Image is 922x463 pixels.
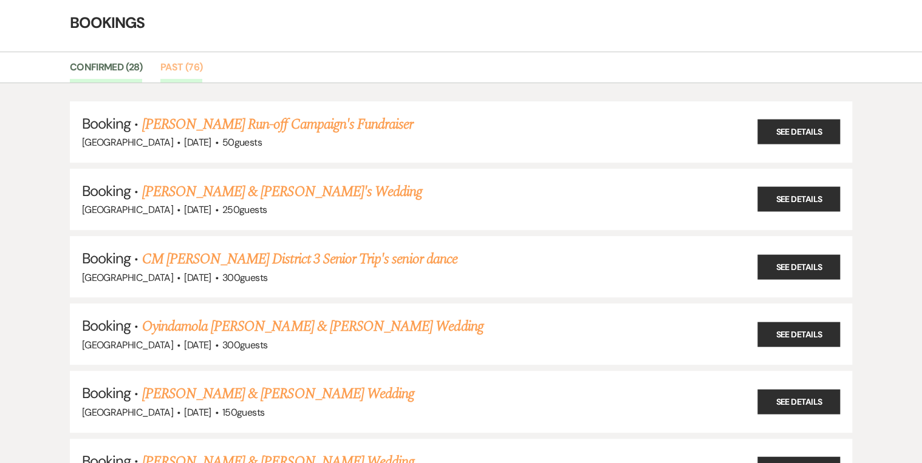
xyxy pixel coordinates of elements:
[82,339,173,351] span: [GEOGRAPHIC_DATA]
[82,136,173,149] span: [GEOGRAPHIC_DATA]
[142,181,423,203] a: [PERSON_NAME] & [PERSON_NAME]'s Wedding
[82,271,173,284] span: [GEOGRAPHIC_DATA]
[82,316,131,335] span: Booking
[757,322,840,346] a: See Details
[184,271,211,284] span: [DATE]
[82,114,131,133] span: Booking
[82,203,173,216] span: [GEOGRAPHIC_DATA]
[82,181,131,200] span: Booking
[184,339,211,351] span: [DATE]
[757,254,840,279] a: See Details
[757,187,840,212] a: See Details
[142,113,414,135] a: [PERSON_NAME] Run-off Campaign's Fundraiser
[142,316,483,337] a: Oyindamola [PERSON_NAME] & [PERSON_NAME] Wedding
[82,384,131,402] span: Booking
[222,136,262,149] span: 50 guests
[757,389,840,414] a: See Details
[184,136,211,149] span: [DATE]
[82,406,173,419] span: [GEOGRAPHIC_DATA]
[24,12,898,33] h4: Bookings
[222,339,267,351] span: 300 guests
[142,248,457,270] a: CM [PERSON_NAME] District 3 Senior Trip's senior dance
[142,383,414,405] a: [PERSON_NAME] & [PERSON_NAME] Wedding
[70,59,142,83] a: Confirmed (28)
[160,59,202,83] a: Past (76)
[222,271,267,284] span: 300 guests
[757,120,840,144] a: See Details
[184,406,211,419] span: [DATE]
[184,203,211,216] span: [DATE]
[222,203,267,216] span: 250 guests
[222,406,264,419] span: 150 guests
[82,249,131,268] span: Booking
